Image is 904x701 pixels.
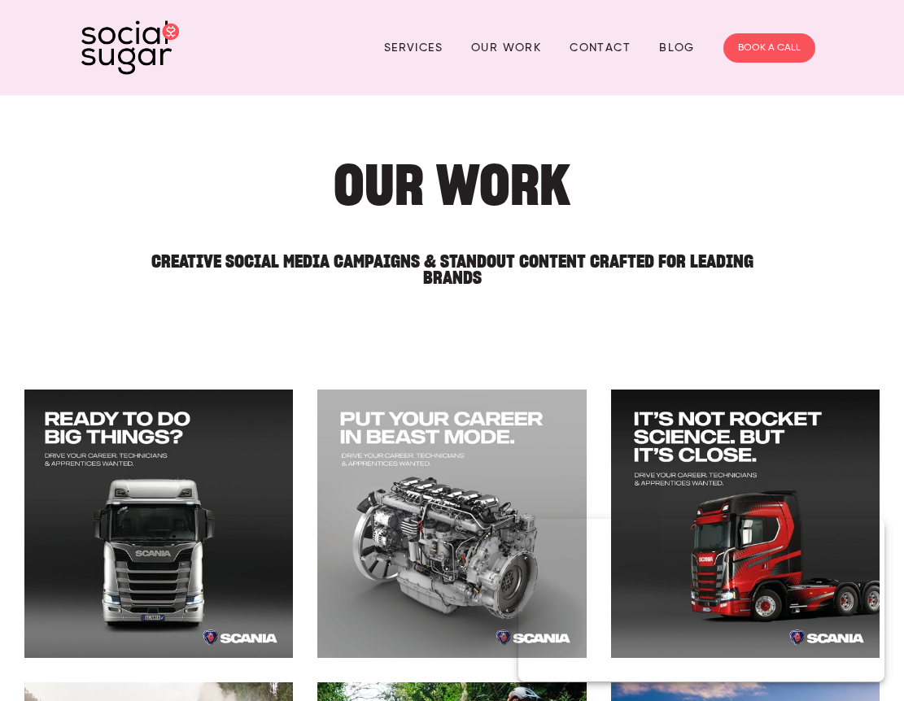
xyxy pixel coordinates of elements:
[570,35,631,60] a: Contact
[723,33,815,63] a: BOOK A CALL
[81,20,179,75] img: SocialSugar
[133,237,771,286] h2: Creative Social Media Campaigns & Standout Content Crafted for Leading Brands
[659,35,695,60] a: Blog
[133,160,771,210] h1: Our Work
[471,35,541,60] a: Our Work
[317,389,587,659] img: 1080x1080 Big Things Scania2-1.jpg
[384,35,443,60] a: Services
[24,389,294,659] img: 1080x1080 Big Things Scania.jpg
